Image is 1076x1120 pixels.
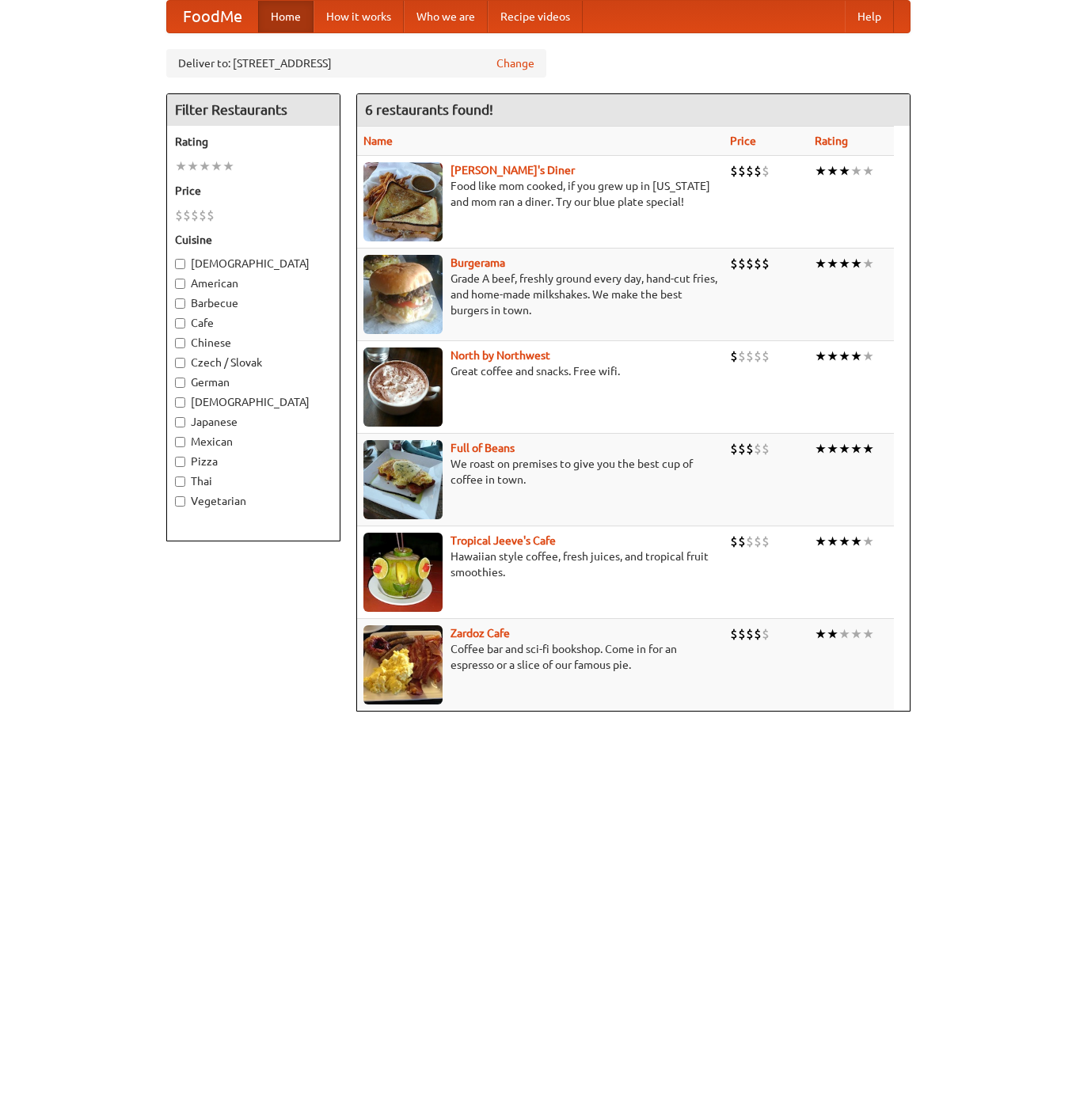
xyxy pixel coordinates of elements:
[738,162,746,180] li: $
[451,534,556,547] b: Tropical Jeeve's Cafe
[827,162,838,180] li: ★
[815,440,827,457] li: ★
[862,162,874,180] li: ★
[845,1,894,32] a: Help
[754,533,762,550] li: $
[175,207,183,224] li: $
[850,533,862,550] li: ★
[363,255,443,334] img: burgerama.jpg
[838,347,850,365] li: ★
[207,207,215,224] li: $
[762,162,770,180] li: $
[363,271,717,318] p: Grade A beef, freshly ground every day, hand-cut fries, and home-made milkshakes. We make the bes...
[451,349,550,362] a: North by Northwest
[175,275,332,291] label: American
[730,440,738,457] li: $
[762,347,770,365] li: $
[166,49,546,78] div: Deliver to: [STREET_ADDRESS]
[363,347,443,427] img: north.jpg
[754,255,762,272] li: $
[175,397,185,408] input: [DEMOGRAPHIC_DATA]
[850,162,862,180] li: ★
[850,440,862,457] li: ★
[754,162,762,180] li: $
[222,158,234,175] li: ★
[862,625,874,643] li: ★
[175,434,332,450] label: Mexican
[754,347,762,365] li: $
[175,335,332,351] label: Chinese
[363,162,443,241] img: sallys.jpg
[451,627,510,640] a: Zardoz Cafe
[738,533,746,550] li: $
[730,162,738,180] li: $
[738,625,746,643] li: $
[730,533,738,550] li: $
[754,625,762,643] li: $
[762,533,770,550] li: $
[862,347,874,365] li: ★
[314,1,404,32] a: How it works
[363,533,443,612] img: jeeves.jpg
[175,437,185,447] input: Mexican
[365,102,493,117] ng-pluralize: 6 restaurants found!
[175,493,332,509] label: Vegetarian
[746,255,754,272] li: $
[175,295,332,311] label: Barbecue
[187,158,199,175] li: ★
[754,440,762,457] li: $
[175,158,187,175] li: ★
[746,162,754,180] li: $
[815,162,827,180] li: ★
[175,279,185,289] input: American
[175,476,185,487] input: Thai
[815,533,827,550] li: ★
[746,625,754,643] li: $
[404,1,488,32] a: Who we are
[183,207,191,224] li: $
[762,440,770,457] li: $
[850,625,862,643] li: ★
[363,456,717,488] p: We roast on premises to give you the best cup of coffee in town.
[730,135,756,147] a: Price
[175,358,185,368] input: Czech / Slovak
[762,255,770,272] li: $
[175,473,332,489] label: Thai
[363,363,717,379] p: Great coffee and snacks. Free wifi.
[827,347,838,365] li: ★
[199,158,211,175] li: ★
[167,1,258,32] a: FoodMe
[838,440,850,457] li: ★
[730,255,738,272] li: $
[363,641,717,673] p: Coffee bar and sci-fi bookshop. Come in for an espresso or a slice of our famous pie.
[746,440,754,457] li: $
[838,255,850,272] li: ★
[451,256,505,269] a: Burgerama
[363,440,443,519] img: beans.jpg
[175,457,185,467] input: Pizza
[827,625,838,643] li: ★
[175,318,185,328] input: Cafe
[175,315,332,331] label: Cafe
[175,183,332,199] h5: Price
[175,378,185,388] input: German
[451,442,515,454] a: Full of Beans
[815,255,827,272] li: ★
[175,454,332,469] label: Pizza
[175,256,332,271] label: [DEMOGRAPHIC_DATA]
[258,1,314,32] a: Home
[815,135,848,147] a: Rating
[746,533,754,550] li: $
[827,255,838,272] li: ★
[862,533,874,550] li: ★
[363,549,717,580] p: Hawaiian style coffee, fresh juices, and tropical fruit smoothies.
[451,164,575,177] a: [PERSON_NAME]'s Diner
[738,440,746,457] li: $
[730,347,738,365] li: $
[175,259,185,269] input: [DEMOGRAPHIC_DATA]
